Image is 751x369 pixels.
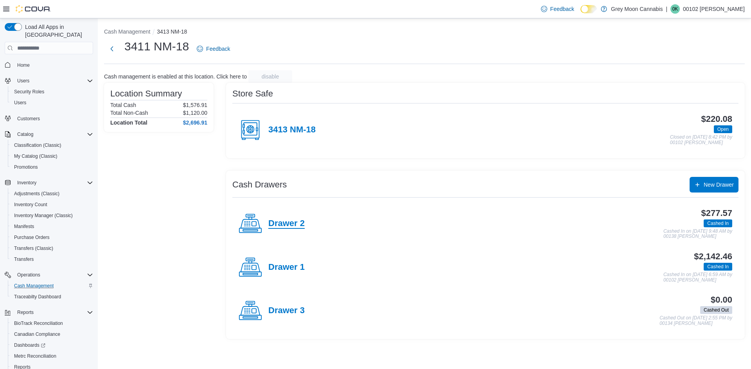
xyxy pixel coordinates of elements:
a: Adjustments (Classic) [11,189,63,198]
span: Users [14,76,93,86]
span: Manifests [11,222,93,231]
span: Operations [17,272,40,278]
span: Home [17,62,30,68]
span: Feedback [550,5,574,13]
button: Classification (Classic) [8,140,96,151]
span: Cashed In [707,220,729,227]
a: Transfers [11,255,37,264]
span: Adjustments (Classic) [14,191,59,197]
h4: Drawer 2 [268,219,305,229]
span: Catalog [17,131,33,137]
button: Canadian Compliance [8,329,96,340]
p: Closed on [DATE] 8:42 PM by 00102 [PERSON_NAME] [670,135,732,145]
h3: $0.00 [711,295,732,305]
span: Classification (Classic) [14,142,61,148]
button: Reports [14,308,37,317]
div: 00102 Kristian Serna [670,4,680,14]
span: BioTrack Reconciliation [11,319,93,328]
button: Home [2,59,96,70]
span: Dashboards [14,342,45,348]
span: Promotions [11,162,93,172]
span: Inventory Manager (Classic) [14,212,73,219]
span: Users [11,98,93,107]
p: $1,120.00 [183,110,207,116]
h3: Store Safe [232,89,273,98]
p: Cashed Out on [DATE] 2:55 PM by 00134 [PERSON_NAME] [659,316,732,326]
p: Cash management is enabled at this location. Click here to [104,73,247,80]
span: Catalog [14,130,93,139]
span: Cashed In [707,263,729,270]
span: Adjustments (Classic) [11,189,93,198]
button: Catalog [14,130,36,139]
input: Dark Mode [580,5,597,13]
h6: Total Cash [110,102,136,108]
span: New Drawer [704,181,734,189]
span: Cash Management [11,281,93,291]
a: BioTrack Reconciliation [11,319,66,328]
button: Transfers (Classic) [8,243,96,254]
a: Traceabilty Dashboard [11,292,64,301]
button: Inventory [14,178,40,187]
button: Operations [2,269,96,280]
span: Inventory [17,180,36,186]
a: Dashboards [11,340,49,350]
span: Transfers [11,255,93,264]
button: Cash Management [104,29,150,35]
p: | [666,4,667,14]
span: Open [717,126,729,133]
button: Cash Management [8,280,96,291]
span: Operations [14,270,93,280]
button: BioTrack Reconciliation [8,318,96,329]
a: Metrc Reconciliation [11,351,59,361]
h3: Location Summary [110,89,182,98]
span: My Catalog (Classic) [14,153,57,159]
h3: Cash Drawers [232,180,287,189]
button: disable [248,70,292,83]
span: Dark Mode [580,13,581,14]
button: Customers [2,113,96,124]
button: Users [8,97,96,108]
span: 0K [672,4,678,14]
span: Promotions [14,164,38,170]
a: Promotions [11,162,41,172]
a: Classification (Classic) [11,141,65,150]
span: Purchase Orders [11,233,93,242]
p: $1,576.91 [183,102,207,108]
a: Canadian Compliance [11,330,63,339]
button: Reports [2,307,96,318]
button: Promotions [8,162,96,173]
button: Catalog [2,129,96,140]
span: Reports [17,309,34,316]
span: Metrc Reconciliation [14,353,56,359]
h4: $2,696.91 [183,119,207,126]
button: Inventory Count [8,199,96,210]
span: Open [714,125,732,133]
span: Cashed In [704,219,732,227]
span: Inventory Count [14,201,47,208]
span: Transfers (Classic) [11,244,93,253]
a: Inventory Count [11,200,50,209]
span: Security Roles [11,87,93,96]
h1: 3411 NM-18 [124,39,189,54]
a: Home [14,61,33,70]
nav: An example of EuiBreadcrumbs [104,28,745,37]
span: Metrc Reconciliation [11,351,93,361]
span: Canadian Compliance [14,331,60,337]
p: 00102 [PERSON_NAME] [683,4,745,14]
h3: $2,142.46 [694,252,732,261]
span: Transfers (Classic) [14,245,53,251]
a: Security Roles [11,87,47,96]
h4: 3413 NM-18 [268,125,316,135]
button: Manifests [8,221,96,232]
button: Adjustments (Classic) [8,188,96,199]
h4: Drawer 3 [268,306,305,316]
a: Feedback [194,41,233,57]
button: Transfers [8,254,96,265]
h4: Location Total [110,119,147,126]
span: Inventory Manager (Classic) [11,211,93,220]
span: Dashboards [11,340,93,350]
button: Inventory [2,177,96,188]
a: Transfers (Classic) [11,244,56,253]
h3: $220.08 [701,114,732,124]
span: Manifests [14,223,34,230]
